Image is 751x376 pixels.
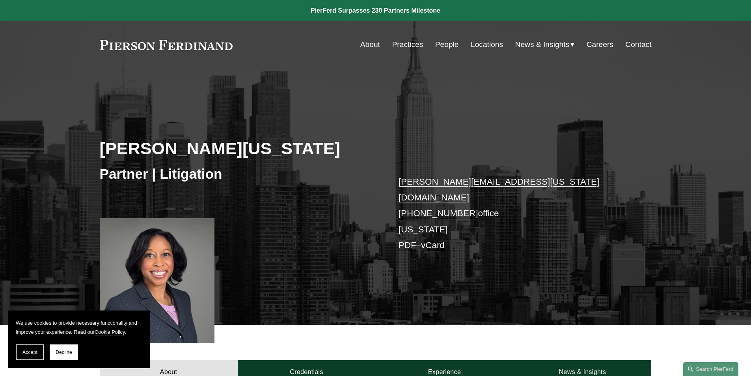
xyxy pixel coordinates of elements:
[100,165,376,183] h3: Partner | Litigation
[515,37,575,52] a: folder dropdown
[399,174,628,254] p: office [US_STATE] –
[100,138,376,159] h2: [PERSON_NAME][US_STATE]
[50,344,78,360] button: Decline
[399,177,599,202] a: [PERSON_NAME][EMAIL_ADDRESS][US_STATE][DOMAIN_NAME]
[683,362,738,376] a: Search this site
[95,329,125,335] a: Cookie Policy
[471,37,503,52] a: Locations
[625,37,651,52] a: Contact
[16,318,142,337] p: We use cookies to provide necessary functionality and improve your experience. Read our .
[392,37,423,52] a: Practices
[515,38,570,52] span: News & Insights
[8,311,150,368] section: Cookie banner
[360,37,380,52] a: About
[399,208,478,218] a: [PHONE_NUMBER]
[435,37,459,52] a: People
[587,37,613,52] a: Careers
[22,350,37,355] span: Accept
[421,240,445,250] a: vCard
[399,240,416,250] a: PDF
[16,344,44,360] button: Accept
[56,350,72,355] span: Decline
